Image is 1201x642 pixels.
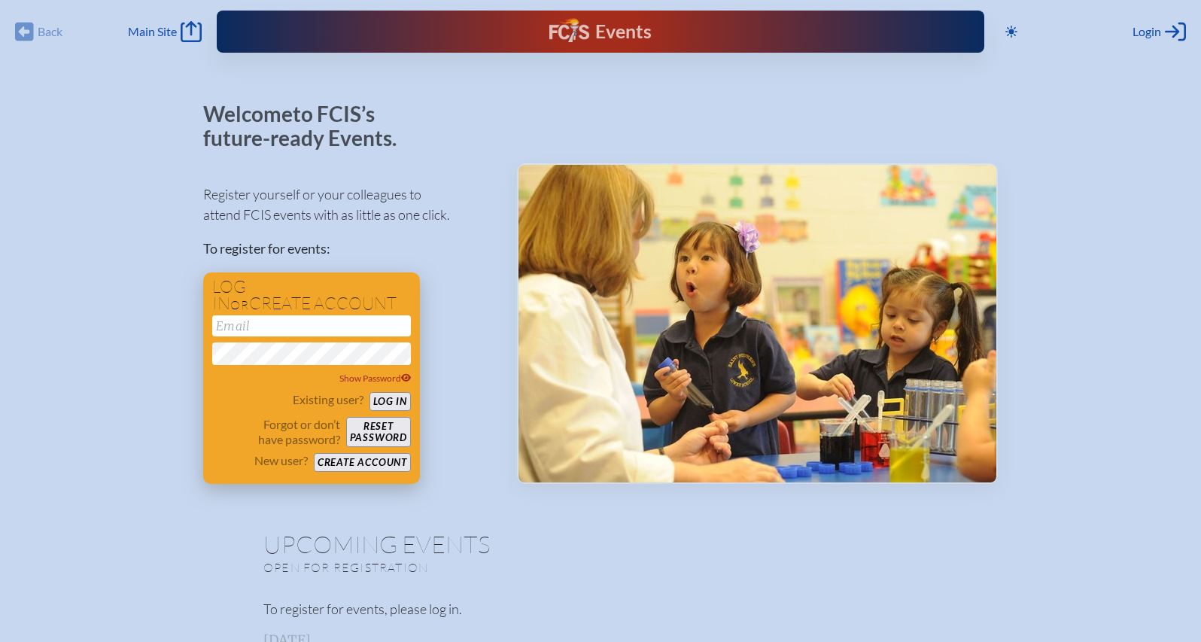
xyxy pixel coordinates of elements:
span: or [230,297,249,312]
p: To register for events: [203,239,493,259]
p: Forgot or don’t have password? [212,417,340,447]
p: Welcome to FCIS’s future-ready Events. [203,102,414,150]
p: Open for registration [263,560,661,575]
p: To register for events, please log in. [263,599,938,619]
p: New user? [254,453,308,468]
button: Log in [369,392,411,411]
button: Resetpassword [346,417,411,447]
span: Login [1133,24,1161,39]
img: Events [518,165,996,482]
span: Main Site [128,24,177,39]
h1: Upcoming Events [263,532,938,556]
input: Email [212,315,411,336]
button: Create account [314,453,411,472]
p: Existing user? [293,392,363,407]
h1: Log in create account [212,278,411,312]
p: Register yourself or your colleagues to attend FCIS events with as little as one click. [203,184,493,225]
a: Main Site [128,21,202,42]
span: Show Password [339,373,412,384]
div: FCIS Events — Future ready [433,18,768,45]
